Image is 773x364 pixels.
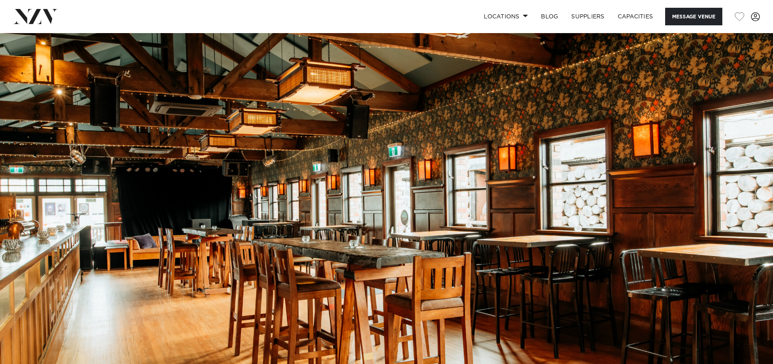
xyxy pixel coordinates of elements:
a: Capacities [611,8,660,25]
a: Locations [477,8,534,25]
a: SUPPLIERS [565,8,611,25]
a: BLOG [534,8,565,25]
button: Message Venue [665,8,722,25]
img: nzv-logo.png [13,9,58,24]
